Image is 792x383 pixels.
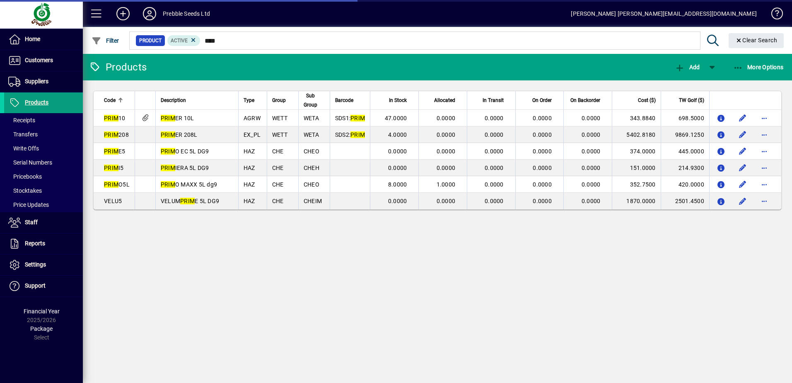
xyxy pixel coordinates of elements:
span: Filter [92,37,119,44]
button: Edit [736,112,749,125]
mat-chip: Activation Status: Active [167,35,200,46]
em: PRIM [104,131,118,138]
span: CHEH [304,165,319,171]
span: 8.0000 [388,181,407,188]
td: 2501.4500 [661,193,709,209]
span: 0.0000 [437,198,456,204]
span: Suppliers [25,78,48,85]
em: PRIM [161,165,175,171]
span: Clear Search [735,37,778,44]
button: Edit [736,178,749,191]
div: Code [104,96,130,105]
button: Profile [136,6,163,21]
span: Group [272,96,286,105]
span: 10 [104,115,126,121]
div: Prebble Seeds Ltd [163,7,210,20]
span: O5L [104,181,130,188]
em: PRIM [350,115,365,121]
span: Staff [25,219,38,225]
span: 0.0000 [533,165,552,171]
em: PRIM [161,131,175,138]
span: 0.0000 [582,198,601,204]
span: CHE [272,198,284,204]
span: Receipts [8,117,35,124]
span: CHE [272,148,284,155]
button: Add [110,6,136,21]
div: Group [272,96,293,105]
span: 0.0000 [437,148,456,155]
span: Price Updates [8,201,49,208]
td: 352.7500 [612,176,660,193]
em: PRIM [350,131,365,138]
span: 0.0000 [485,131,504,138]
div: Sub Group [304,91,325,109]
td: 445.0000 [661,143,709,160]
span: Type [244,96,254,105]
a: Transfers [4,127,83,141]
button: Edit [736,194,749,208]
span: Settings [25,261,46,268]
span: Reports [25,240,45,247]
span: Package [30,325,53,332]
span: VELUM E 5L DG9 [161,198,219,204]
td: 420.0000 [661,176,709,193]
span: WETT [272,131,287,138]
td: 9869.1250 [661,126,709,143]
button: More options [758,128,771,141]
span: On Order [532,96,552,105]
button: More options [758,112,771,125]
span: Add [675,64,700,70]
button: Edit [736,161,749,175]
td: 698.5000 [661,110,709,126]
td: 151.0000 [612,160,660,176]
button: Clear [729,33,784,48]
span: 0.0000 [485,148,504,155]
a: Reports [4,233,83,254]
span: ER 208L [161,131,198,138]
span: O EC 5L DG9 [161,148,209,155]
a: Settings [4,255,83,275]
span: 0.0000 [533,131,552,138]
span: In Stock [389,96,407,105]
span: 1.0000 [437,181,456,188]
span: 0.0000 [437,165,456,171]
span: 0.0000 [485,181,504,188]
span: 0.0000 [437,131,456,138]
span: Sub Group [304,91,317,109]
span: 0.0000 [582,148,601,155]
span: Barcode [335,96,353,105]
a: Stocktakes [4,184,83,198]
span: Allocated [434,96,455,105]
span: HAZ [244,165,255,171]
span: Products [25,99,48,106]
span: Description [161,96,186,105]
span: WETA [304,115,319,121]
span: 0.0000 [533,181,552,188]
a: Customers [4,50,83,71]
span: 0.0000 [582,165,601,171]
span: 0.0000 [533,115,552,121]
a: Staff [4,212,83,233]
span: 0.0000 [388,198,407,204]
span: 0.0000 [485,115,504,121]
div: Barcode [335,96,365,105]
span: VELU5 [104,198,122,204]
span: 0.0000 [388,165,407,171]
div: Type [244,96,262,105]
a: Pricebooks [4,170,83,184]
span: 0.0000 [582,115,601,121]
em: PRIM [161,181,175,188]
button: Edit [736,145,749,158]
em: PRIM [104,165,118,171]
span: Pricebooks [8,173,42,180]
a: Home [4,29,83,50]
a: Knowledge Base [765,2,782,29]
a: Price Updates [4,198,83,212]
em: PRIM [161,148,175,155]
span: Cost ($) [638,96,656,105]
span: E5 [104,148,126,155]
button: Add [673,60,702,75]
span: O MAXX 5L dg9 [161,181,217,188]
a: Suppliers [4,71,83,92]
div: Description [161,96,233,105]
